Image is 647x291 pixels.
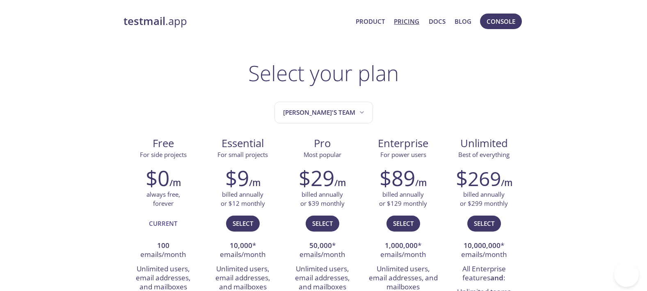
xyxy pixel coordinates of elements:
[283,107,366,118] span: [PERSON_NAME]'s team
[394,16,419,27] a: Pricing
[249,176,261,190] h6: /m
[130,239,197,262] li: emails/month
[385,241,418,250] strong: 1,000,000
[356,16,385,27] a: Product
[312,218,333,229] span: Select
[334,176,346,190] h6: /m
[455,16,471,27] a: Blog
[309,241,332,250] strong: 50,000
[368,239,438,262] li: * emails/month
[225,166,249,190] h2: $9
[146,190,180,208] p: always free, forever
[169,176,181,190] h6: /m
[501,176,512,190] h6: /m
[226,216,260,231] button: Select
[474,218,494,229] span: Select
[209,239,277,262] li: * emails/month
[458,150,510,159] span: Best of everything
[460,190,508,208] p: billed annually or $299 monthly
[487,16,515,27] span: Console
[299,166,334,190] h2: $29
[464,241,501,250] strong: 10,000,000
[233,218,253,229] span: Select
[157,241,169,250] strong: 100
[429,16,446,27] a: Docs
[614,262,639,287] iframe: Help Scout Beacon - Open
[210,136,276,150] span: Essential
[450,239,518,262] li: * emails/month
[123,14,165,28] strong: testmail
[379,190,427,208] p: billed annually or $129 monthly
[304,150,341,159] span: Most popular
[490,273,503,282] strong: and
[369,136,438,150] span: Enterprise
[460,136,508,150] span: Unlimited
[467,216,501,231] button: Select
[306,216,339,231] button: Select
[248,61,399,85] h1: Select your plan
[300,190,345,208] p: billed annually or $39 monthly
[146,166,169,190] h2: $0
[217,150,268,159] span: For small projects
[480,14,522,29] button: Console
[123,14,350,28] a: testmail.app
[289,239,356,262] li: * emails/month
[468,165,501,192] span: 269
[450,262,518,286] li: All Enterprise features :
[221,190,265,208] p: billed annually or $12 monthly
[456,166,501,190] h2: $
[130,136,197,150] span: Free
[274,102,373,123] button: Aliuska's team
[415,176,427,190] h6: /m
[380,166,415,190] h2: $89
[393,218,414,229] span: Select
[140,150,187,159] span: For side projects
[289,136,356,150] span: Pro
[380,150,426,159] span: For power users
[230,241,252,250] strong: 10,000
[386,216,420,231] button: Select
